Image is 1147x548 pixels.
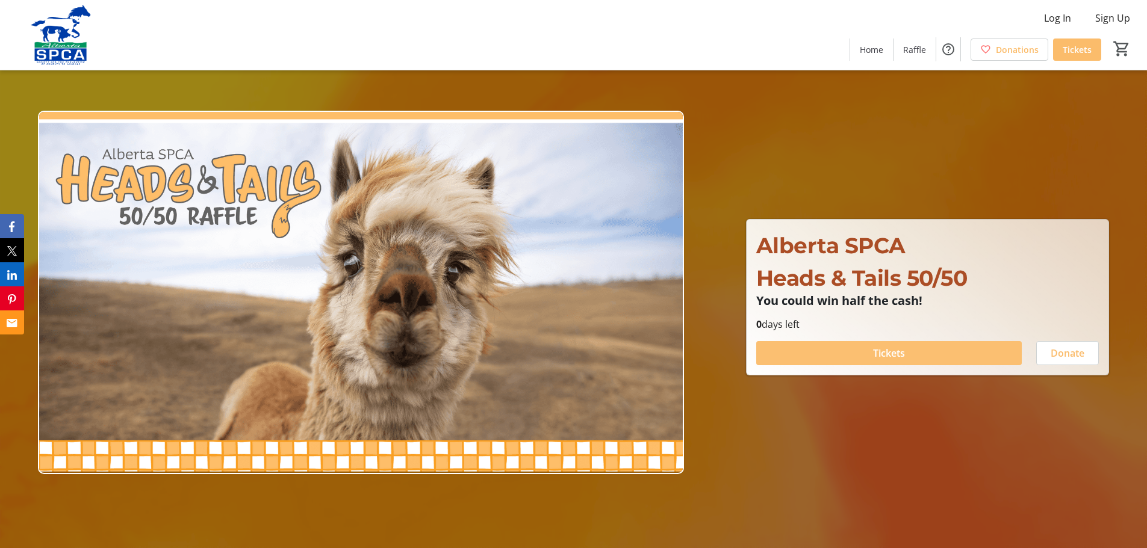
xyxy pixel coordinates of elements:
span: Tickets [873,346,905,360]
button: Sign Up [1086,8,1140,28]
p: You could win half the cash! [756,294,1099,307]
a: Tickets [1053,38,1101,61]
span: Home [860,43,883,56]
span: Donate [1051,346,1084,360]
span: Raffle [903,43,926,56]
span: Heads & Tails 50/50 [756,265,968,291]
span: Tickets [1063,43,1092,56]
button: Help [936,37,960,61]
span: Alberta SPCA [756,232,906,259]
span: Donations [996,43,1039,56]
span: 0 [756,318,762,331]
span: Log In [1044,11,1071,25]
p: days left [756,317,1099,331]
a: Raffle [894,38,936,61]
img: Alberta SPCA's Logo [7,5,114,65]
button: Tickets [756,341,1022,365]
button: Cart [1111,38,1133,60]
img: Campaign CTA Media Photo [38,111,684,474]
a: Donations [971,38,1048,61]
span: Sign Up [1095,11,1130,25]
button: Log In [1034,8,1081,28]
button: Donate [1036,341,1099,365]
a: Home [850,38,893,61]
